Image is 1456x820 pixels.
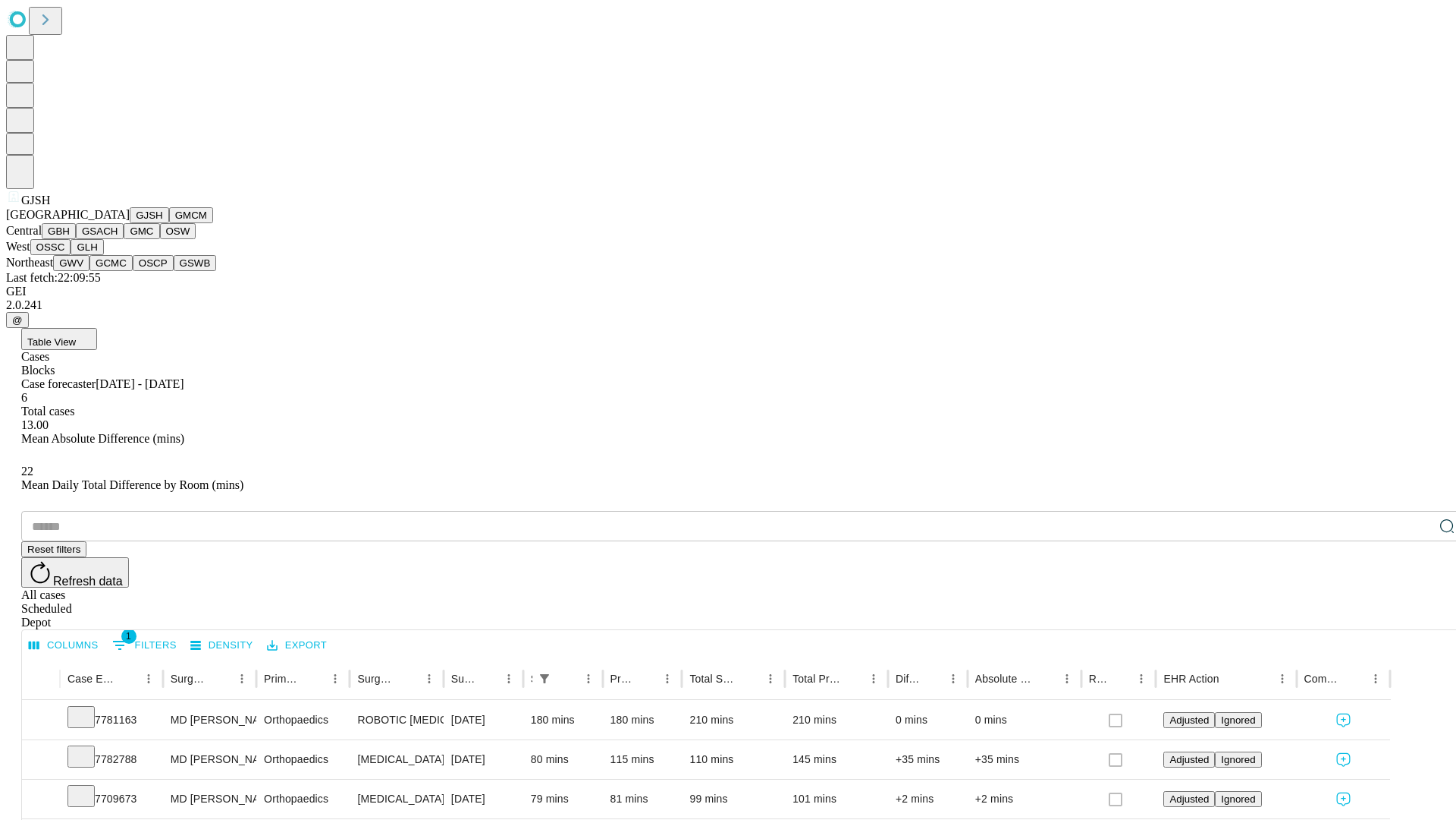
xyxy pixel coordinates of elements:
[67,701,155,740] div: 7781163
[1215,752,1261,768] button: Ignored
[1215,712,1261,728] button: Ignored
[264,780,342,818] div: Orthopaedics
[896,701,960,740] div: 0 mins
[27,544,80,555] span: Reset filters
[6,256,53,269] span: Northeast
[30,787,52,813] button: Expand
[689,780,777,818] div: 99 mins
[739,668,760,689] button: Sort
[610,740,675,779] div: 115 mins
[171,673,209,685] div: Surgeon Name
[1221,754,1255,765] span: Ignored
[975,780,1074,818] div: +2 mins
[943,668,964,689] button: Menu
[67,740,155,779] div: 7782788
[1221,714,1255,726] span: Ignored
[21,418,49,431] span: 13.00
[21,377,96,390] span: Case forecaster
[67,673,115,685] div: Case Epic Id
[263,634,331,658] button: Export
[96,377,184,390] span: [DATE] - [DATE]
[25,634,102,658] button: Select columns
[231,668,253,689] button: Menu
[53,255,89,271] button: GWV
[174,255,217,271] button: GSWB
[1344,668,1365,689] button: Sort
[1109,668,1131,689] button: Sort
[160,223,196,239] button: OSW
[1035,668,1056,689] button: Sort
[896,780,960,818] div: +2 mins
[6,271,101,284] span: Last fetch: 22:09:55
[325,668,346,689] button: Menu
[477,668,498,689] button: Sort
[896,673,920,685] div: Difference
[30,239,71,255] button: OSSC
[689,701,777,740] div: 210 mins
[760,668,781,689] button: Menu
[357,780,435,818] div: [MEDICAL_DATA] WITH [MEDICAL_DATA] REPAIR
[1131,668,1152,689] button: Menu
[21,432,184,445] span: Mean Absolute Difference (mins)
[1056,668,1078,689] button: Menu
[1089,673,1109,685] div: Resolved in EHR
[357,740,435,779] div: [MEDICAL_DATA] [MEDICAL_DATA]
[397,668,419,689] button: Sort
[498,668,519,689] button: Menu
[171,780,249,818] div: MD [PERSON_NAME] [PERSON_NAME] Md
[531,701,595,740] div: 180 mins
[89,255,133,271] button: GCMC
[357,673,395,685] div: Surgery Name
[108,633,180,658] button: Show filters
[187,634,257,658] button: Density
[792,740,880,779] div: 145 mins
[1272,668,1293,689] button: Menu
[138,668,159,689] button: Menu
[975,673,1034,685] div: Absolute Difference
[1163,752,1215,768] button: Adjusted
[6,224,42,237] span: Central
[124,223,159,239] button: GMC
[53,575,123,588] span: Refresh data
[6,285,1450,298] div: GEI
[1304,673,1342,685] div: Comments
[264,701,342,740] div: Orthopaedics
[21,465,33,478] span: 22
[71,239,103,255] button: GLH
[531,673,532,685] div: Scheduled In Room Duration
[21,478,243,491] span: Mean Daily Total Difference by Room (mins)
[171,701,249,740] div: MD [PERSON_NAME] [PERSON_NAME] Md
[610,780,675,818] div: 81 mins
[27,336,76,348] span: Table View
[451,673,475,685] div: Surgery Date
[117,668,138,689] button: Sort
[42,223,76,239] button: GBH
[419,668,440,689] button: Menu
[1169,714,1209,726] span: Adjusted
[1169,793,1209,805] span: Adjusted
[6,298,1450,312] div: 2.0.241
[531,780,595,818] div: 79 mins
[975,701,1074,740] div: 0 mins
[6,208,130,221] span: [GEOGRAPHIC_DATA]
[21,541,86,557] button: Reset filters
[130,207,169,223] button: GJSH
[1365,668,1386,689] button: Menu
[303,668,325,689] button: Sort
[610,701,675,740] div: 180 mins
[30,708,52,734] button: Expand
[67,780,155,818] div: 7709673
[534,668,555,689] button: Show filters
[21,557,129,588] button: Refresh data
[30,747,52,774] button: Expand
[451,740,516,779] div: [DATE]
[12,314,23,326] span: @
[578,668,599,689] button: Menu
[1169,754,1209,765] span: Adjusted
[896,740,960,779] div: +35 mins
[1221,668,1242,689] button: Sort
[689,673,737,685] div: Total Scheduled Duration
[863,668,884,689] button: Menu
[792,701,880,740] div: 210 mins
[21,391,27,404] span: 6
